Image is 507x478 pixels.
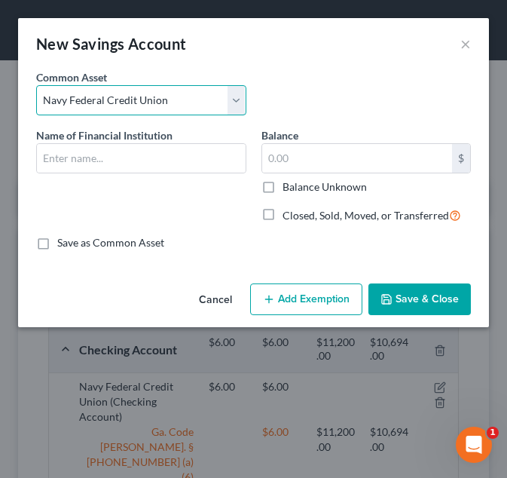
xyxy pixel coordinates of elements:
label: Common Asset [36,69,107,85]
input: 0.00 [262,144,453,173]
span: Closed, Sold, Moved, or Transferred [283,209,449,222]
input: Enter name... [37,144,246,173]
button: Add Exemption [250,283,362,315]
label: Balance Unknown [283,179,367,195]
div: $ [452,144,470,173]
button: × [460,35,471,53]
button: Cancel [187,285,244,315]
label: Save as Common Asset [57,235,164,250]
div: New Savings Account [36,33,187,54]
label: Balance [261,127,298,143]
button: Save & Close [368,283,471,315]
iframe: Intercom live chat [456,427,492,463]
span: Name of Financial Institution [36,129,173,142]
span: 1 [487,427,499,439]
